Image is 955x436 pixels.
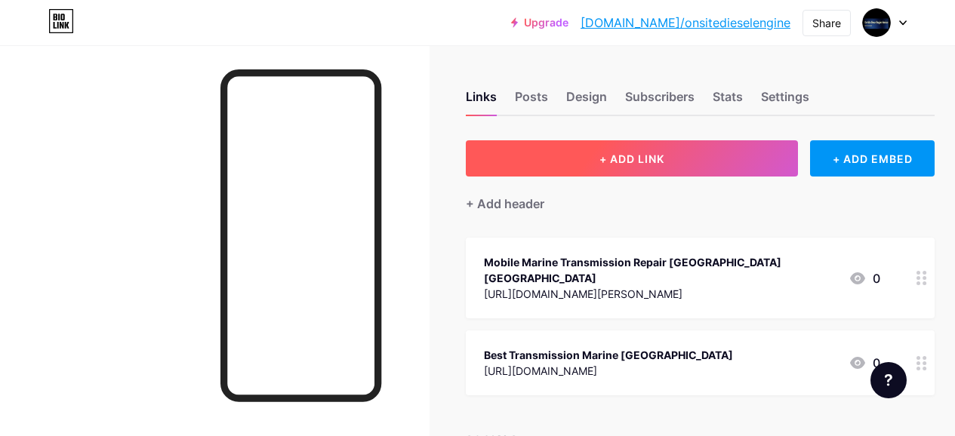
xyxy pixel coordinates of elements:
div: + ADD EMBED [810,140,935,177]
div: Links [466,88,497,115]
div: Stats [713,88,743,115]
div: Mobile Marine Transmission Repair [GEOGRAPHIC_DATA] [GEOGRAPHIC_DATA] [484,254,836,286]
img: onsitedieselengine [862,8,891,37]
div: [URL][DOMAIN_NAME][PERSON_NAME] [484,286,836,302]
div: Posts [515,88,548,115]
div: Settings [761,88,809,115]
a: [DOMAIN_NAME]/onsitedieselengine [581,14,790,32]
div: Subscribers [625,88,695,115]
div: 0 [849,269,880,287]
div: Design [566,88,607,115]
div: [URL][DOMAIN_NAME] [484,363,733,379]
div: Best Transmission Marine [GEOGRAPHIC_DATA] [484,347,733,363]
button: + ADD LINK [466,140,798,177]
span: + ADD LINK [599,152,664,165]
div: Share [812,15,841,31]
a: Upgrade [511,17,568,29]
div: 0 [849,354,880,372]
div: + Add header [466,195,544,213]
